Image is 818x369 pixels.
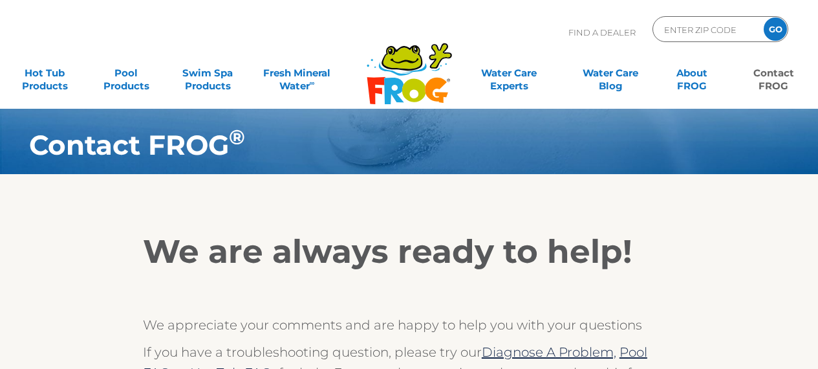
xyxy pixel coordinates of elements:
a: Water CareBlog [579,60,642,86]
h1: Contact FROG [29,129,729,161]
sup: ∞ [310,78,315,87]
a: Swim SpaProducts [176,60,239,86]
img: Frog Products Logo [360,26,459,105]
a: Water CareExperts [458,60,561,86]
a: Hot TubProducts [13,60,76,86]
input: GO [764,17,787,41]
p: We appreciate your comments and are happy to help you with your questions [143,315,675,335]
a: ContactFROG [742,60,805,86]
h2: We are always ready to help! [143,232,675,271]
a: Diagnose A Problem, [482,344,616,360]
a: AboutFROG [660,60,724,86]
a: Fresh MineralWater∞ [257,60,337,86]
a: PoolProducts [94,60,158,86]
p: Find A Dealer [568,16,636,49]
sup: ® [229,125,245,150]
